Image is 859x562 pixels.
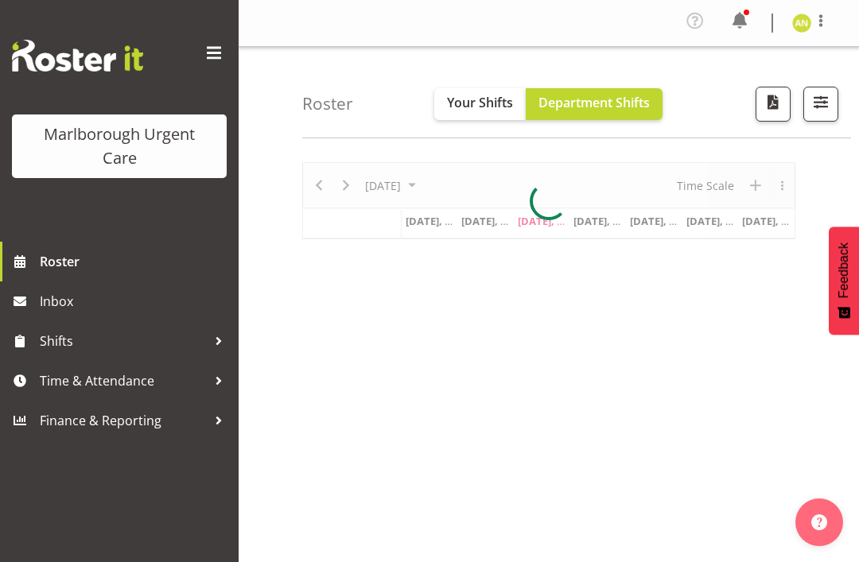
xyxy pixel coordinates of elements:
[302,95,353,113] h4: Roster
[792,14,811,33] img: alysia-newman-woods11835.jpg
[756,87,791,122] button: Download a PDF of the roster according to the set date range.
[40,329,207,353] span: Shifts
[40,369,207,393] span: Time & Attendance
[40,289,231,313] span: Inbox
[434,88,526,120] button: Your Shifts
[538,94,650,111] span: Department Shifts
[526,88,663,120] button: Department Shifts
[28,122,211,170] div: Marlborough Urgent Care
[811,514,827,530] img: help-xxl-2.png
[40,409,207,432] span: Finance & Reporting
[829,227,859,335] button: Feedback - Show survey
[12,40,143,72] img: Rosterit website logo
[40,250,231,273] span: Roster
[803,87,838,122] button: Filter Shifts
[447,94,513,111] span: Your Shifts
[837,242,851,298] span: Feedback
